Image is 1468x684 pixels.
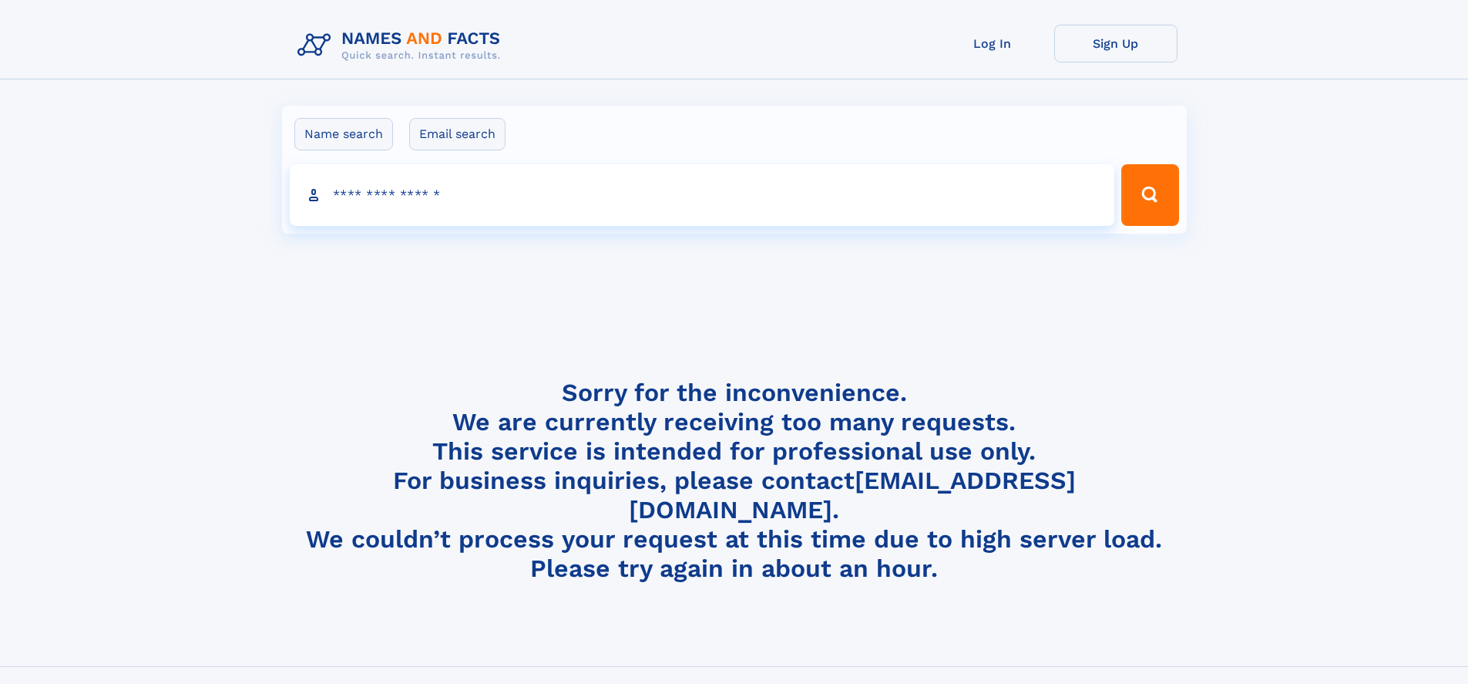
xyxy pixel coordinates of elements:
[291,25,513,66] img: Logo Names and Facts
[409,118,506,150] label: Email search
[290,164,1115,226] input: search input
[291,378,1177,584] h4: Sorry for the inconvenience. We are currently receiving too many requests. This service is intend...
[1121,164,1178,226] button: Search Button
[931,25,1054,62] a: Log In
[294,118,393,150] label: Name search
[1054,25,1177,62] a: Sign Up
[629,466,1076,524] a: [EMAIL_ADDRESS][DOMAIN_NAME]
